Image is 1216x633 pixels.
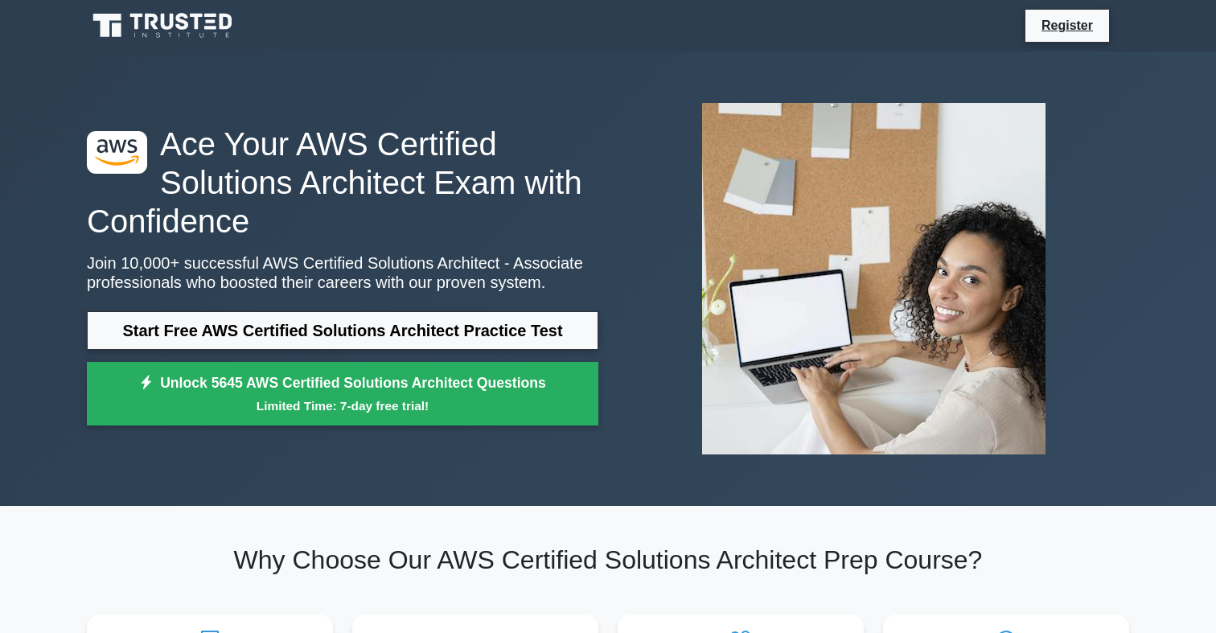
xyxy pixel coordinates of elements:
[107,397,578,415] small: Limited Time: 7-day free trial!
[87,253,598,292] p: Join 10,000+ successful AWS Certified Solutions Architect - Associate professionals who boosted t...
[1032,15,1103,35] a: Register
[87,362,598,426] a: Unlock 5645 AWS Certified Solutions Architect QuestionsLimited Time: 7-day free trial!
[87,125,598,240] h1: Ace Your AWS Certified Solutions Architect Exam with Confidence
[87,311,598,350] a: Start Free AWS Certified Solutions Architect Practice Test
[87,545,1129,575] h2: Why Choose Our AWS Certified Solutions Architect Prep Course?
